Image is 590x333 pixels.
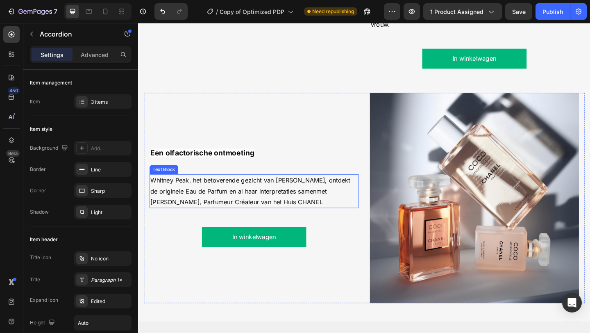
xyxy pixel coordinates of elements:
span: Copy of Optimized PDP [220,7,284,16]
div: Add... [91,145,129,152]
div: Height [30,317,57,328]
div: Item [30,98,40,105]
div: In winkelwagen [342,33,390,45]
div: No icon [91,255,129,262]
div: Title [30,276,40,283]
div: Item style [30,125,52,133]
div: In winkelwagen [102,227,150,239]
button: 7 [3,3,61,20]
div: Text Block [14,156,42,163]
strong: Een olfactorische ontmoeting [13,137,126,146]
div: Shadow [30,208,49,216]
div: Publish [542,7,563,16]
div: Title icon [30,254,51,261]
iframe: Design area [138,23,590,333]
div: Open Intercom Messenger [562,293,582,312]
button: Publish [536,3,570,20]
p: Accordion [40,29,109,39]
span: Save [512,8,526,15]
button: Save [505,3,532,20]
div: Light [91,209,129,216]
div: Border [30,166,46,173]
div: Background [30,143,70,154]
div: Expand icon [30,297,58,304]
div: Item management [30,79,72,87]
p: Advanced [81,50,109,59]
span: / [216,7,218,16]
button: 1 product assigned [423,3,502,20]
div: Line [91,166,129,173]
button: In winkelwagen [309,28,423,50]
div: Edited [91,298,129,305]
p: Settings [41,50,64,59]
p: 7 [54,7,57,16]
div: 450 [8,87,20,94]
span: Whitney Peak, het betoverende gezicht van [PERSON_NAME], ontdekt de originele Eau de Parfum en al... [13,167,231,199]
div: Beta [6,150,20,157]
div: 3 items [91,98,129,106]
button: In winkelwagen [69,222,183,244]
div: Undo/Redo [154,3,188,20]
div: Paragraph 1* [91,276,129,284]
div: Corner [30,187,46,194]
input: Auto [75,315,131,330]
div: Sharp [91,187,129,195]
div: Item header [30,236,58,243]
img: gempages_580045244901360149-c5c4849b-b3d5-4581-9792-3220c436e34d.png [252,76,479,305]
span: Need republishing [312,8,354,15]
span: 1 product assigned [430,7,483,16]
